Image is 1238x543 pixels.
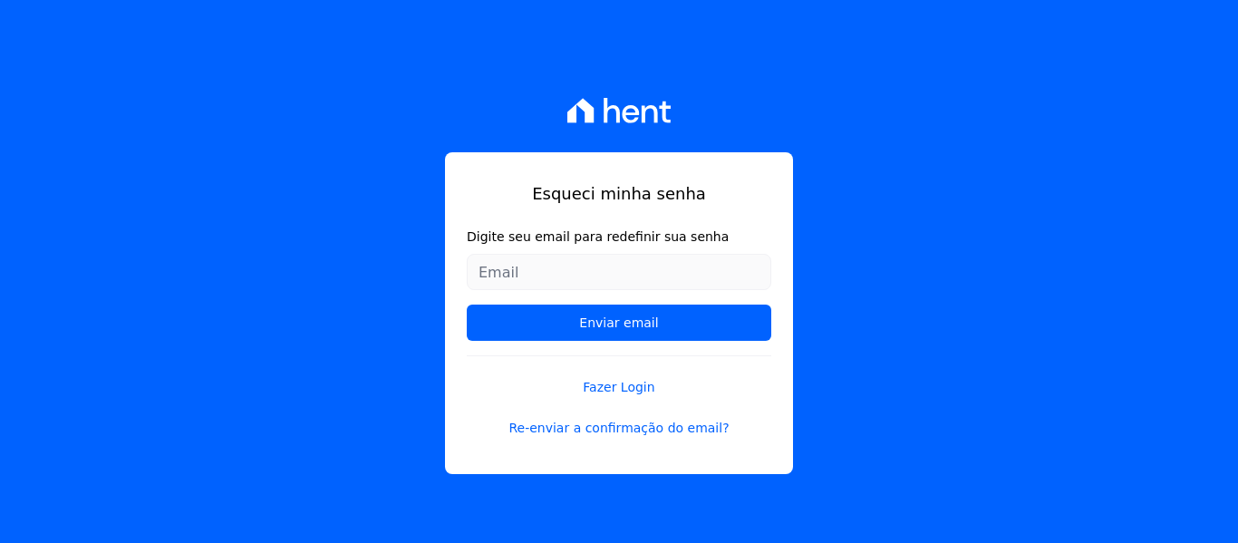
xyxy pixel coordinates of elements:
input: Email [467,254,771,290]
input: Enviar email [467,305,771,341]
a: Re-enviar a confirmação do email? [467,419,771,438]
a: Fazer Login [467,355,771,397]
label: Digite seu email para redefinir sua senha [467,228,771,247]
h1: Esqueci minha senha [467,181,771,206]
